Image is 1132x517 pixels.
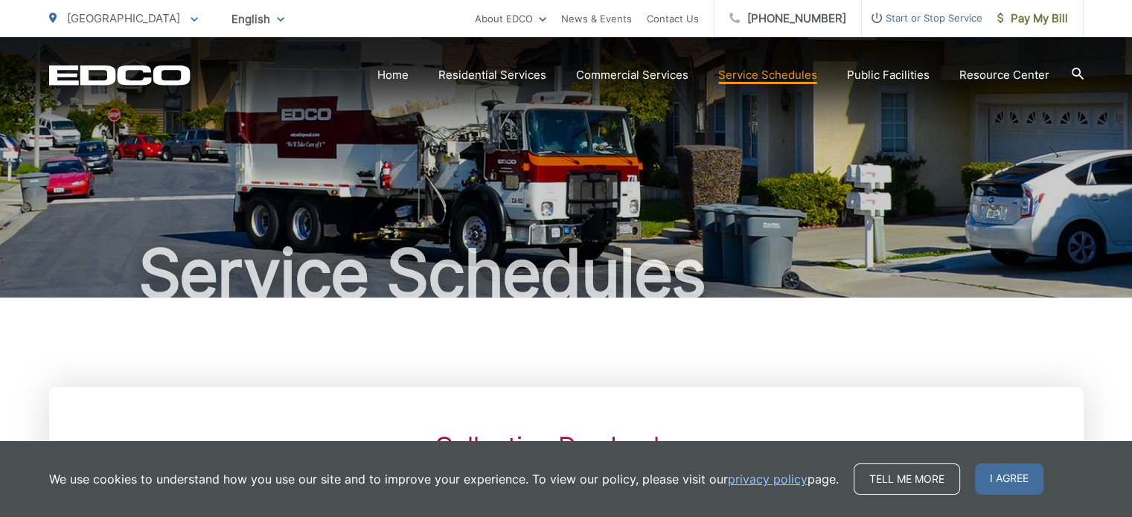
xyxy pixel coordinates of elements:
[561,10,632,28] a: News & Events
[475,10,546,28] a: About EDCO
[266,431,866,461] h2: Collection Day Lookup
[647,10,699,28] a: Contact Us
[49,237,1084,311] h1: Service Schedules
[975,463,1043,495] span: I agree
[728,470,808,488] a: privacy policy
[959,66,1049,84] a: Resource Center
[438,66,546,84] a: Residential Services
[220,6,295,32] span: English
[718,66,817,84] a: Service Schedules
[854,463,960,495] a: Tell me more
[49,65,191,86] a: EDCD logo. Return to the homepage.
[67,11,180,25] span: [GEOGRAPHIC_DATA]
[576,66,688,84] a: Commercial Services
[997,10,1068,28] span: Pay My Bill
[847,66,930,84] a: Public Facilities
[49,470,839,488] p: We use cookies to understand how you use our site and to improve your experience. To view our pol...
[377,66,409,84] a: Home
